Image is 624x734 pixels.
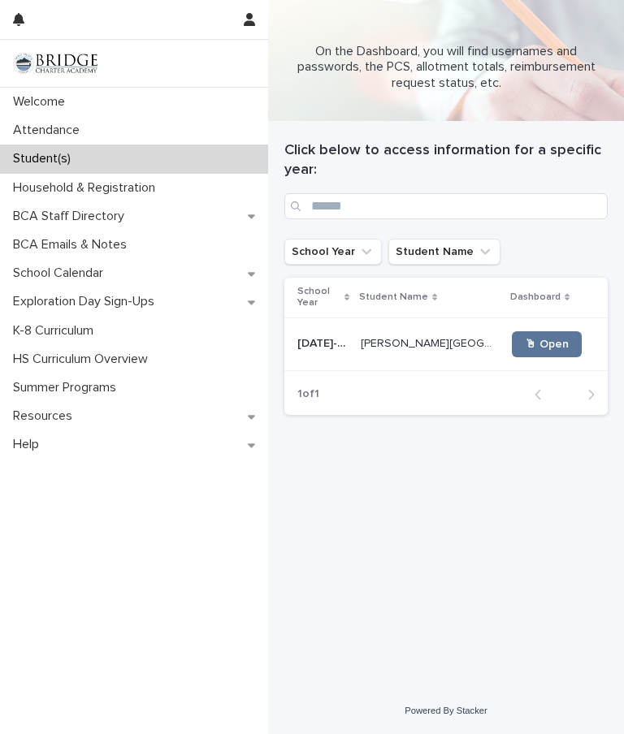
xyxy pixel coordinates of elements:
[361,334,502,351] p: [PERSON_NAME][GEOGRAPHIC_DATA]
[284,317,608,370] tr: [DATE]-[DATE][DATE]-[DATE] [PERSON_NAME][GEOGRAPHIC_DATA][PERSON_NAME][GEOGRAPHIC_DATA] 🖱 Open
[284,374,332,414] p: 1 of 1
[6,352,161,367] p: HS Curriculum Overview
[297,283,340,313] p: School Year
[388,239,500,265] button: Student Name
[6,380,129,395] p: Summer Programs
[359,288,428,306] p: Student Name
[6,237,140,253] p: BCA Emails & Notes
[6,180,168,196] p: Household & Registration
[512,331,582,357] a: 🖱 Open
[284,141,608,180] h1: Click below to access information for a specific year:
[565,387,608,402] button: Next
[284,193,608,219] input: Search
[284,44,608,91] p: On the Dashboard, you will find usernames and passwords, the PCS, allotment totals, reimbursement...
[284,239,382,265] button: School Year
[525,339,569,350] span: 🖱 Open
[297,334,351,351] p: [DATE]-[DATE]
[6,323,106,339] p: K-8 Curriculum
[6,266,116,281] p: School Calendar
[6,123,93,138] p: Attendance
[510,288,561,306] p: Dashboard
[6,94,78,110] p: Welcome
[405,706,487,715] a: Powered By Stacker
[6,437,52,452] p: Help
[13,53,97,74] img: V1C1m3IdTEidaUdm9Hs0
[6,294,167,309] p: Exploration Day Sign-Ups
[522,387,565,402] button: Back
[6,151,84,166] p: Student(s)
[6,209,137,224] p: BCA Staff Directory
[6,408,85,424] p: Resources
